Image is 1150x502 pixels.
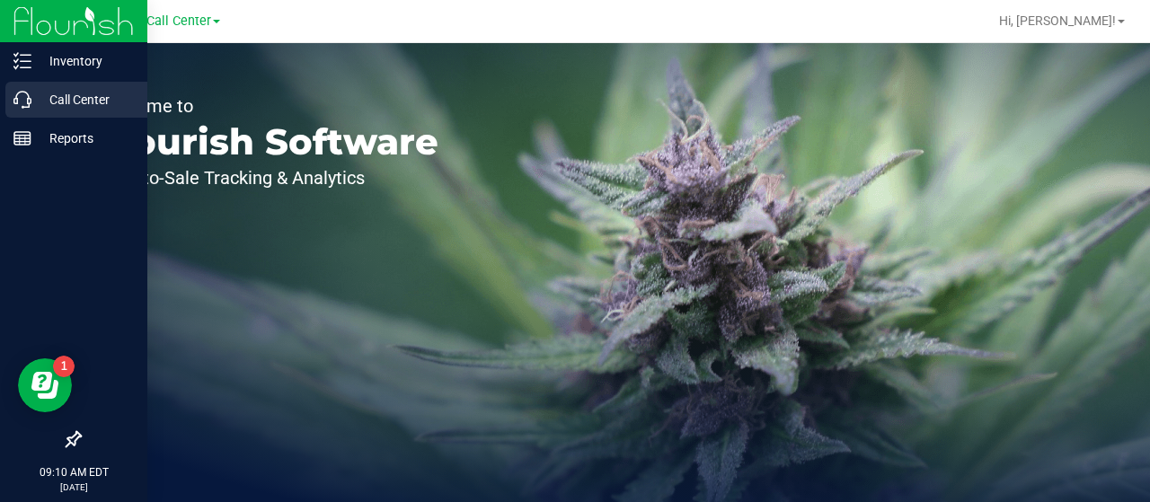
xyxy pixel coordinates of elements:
[8,480,139,494] p: [DATE]
[13,91,31,109] inline-svg: Call Center
[53,356,75,377] iframe: Resource center unread badge
[8,464,139,480] p: 09:10 AM EDT
[18,358,72,412] iframe: Resource center
[31,89,139,110] p: Call Center
[31,128,139,149] p: Reports
[999,13,1116,28] span: Hi, [PERSON_NAME]!
[13,129,31,147] inline-svg: Reports
[97,169,438,187] p: Seed-to-Sale Tracking & Analytics
[13,52,31,70] inline-svg: Inventory
[97,97,438,115] p: Welcome to
[146,13,211,29] span: Call Center
[31,50,139,72] p: Inventory
[97,124,438,160] p: Flourish Software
